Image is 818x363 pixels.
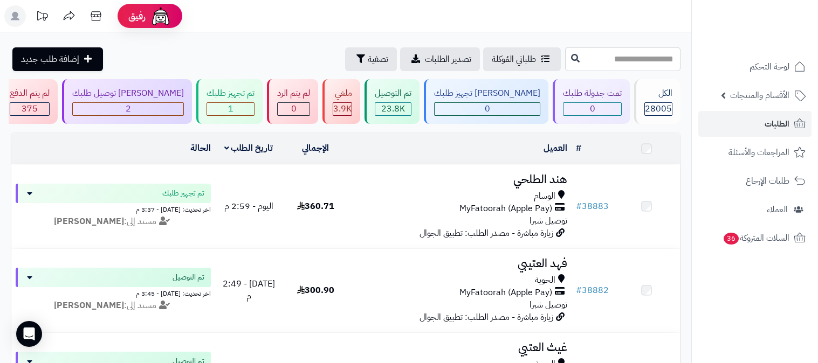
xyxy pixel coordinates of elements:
[576,284,582,297] span: #
[534,190,555,203] span: الوسام
[297,284,334,297] span: 300.90
[126,102,131,115] span: 2
[16,321,42,347] div: Open Intercom Messenger
[54,215,124,228] strong: [PERSON_NAME]
[353,173,567,186] h3: هند الطلحي
[333,87,352,100] div: ملغي
[435,103,540,115] div: 0
[535,274,555,287] span: الحوية
[698,168,812,194] a: طلبات الإرجاع
[375,103,411,115] div: 23772
[345,47,397,71] button: تصفية
[644,87,672,100] div: الكل
[576,200,609,213] a: #38883
[362,79,422,124] a: تم التوصيل 23.8K
[698,197,812,222] a: العملاء
[728,145,789,160] span: المراجعات والأسئلة
[563,87,622,100] div: تمت جدولة طلبك
[194,79,265,124] a: تم تجهيز طلبك 1
[190,142,211,155] a: الحالة
[353,257,567,270] h3: فهد العتيبي
[459,287,552,299] span: MyFatoorah (Apple Pay)
[381,102,405,115] span: 23.8K
[368,53,388,66] span: تصفية
[265,79,320,124] a: لم يتم الرد 0
[8,299,219,312] div: مسند إلى:
[563,103,621,115] div: 0
[750,59,789,74] span: لوحة التحكم
[150,5,171,27] img: ai-face.png
[333,103,352,115] div: 3855
[698,139,812,165] a: المراجعات والأسئلة
[576,284,609,297] a: #38882
[207,87,255,100] div: تم تجهيز طلبك
[698,225,812,251] a: السلات المتروكة36
[302,142,329,155] a: الإجمالي
[72,87,184,100] div: [PERSON_NAME] توصيل طلبك
[551,79,632,124] a: تمت جدولة طلبك 0
[54,299,124,312] strong: [PERSON_NAME]
[128,10,146,23] span: رفيق
[485,102,490,115] span: 0
[173,272,204,283] span: تم التوصيل
[333,102,352,115] span: 3.9K
[645,102,672,115] span: 28005
[767,202,788,217] span: العملاء
[576,142,581,155] a: #
[698,111,812,137] a: الطلبات
[632,79,683,124] a: الكل28005
[730,88,789,103] span: الأقسام والمنتجات
[420,311,553,324] span: زيارة مباشرة - مصدر الطلب: تطبيق الجوال
[320,79,362,124] a: ملغي 3.9K
[60,79,194,124] a: [PERSON_NAME] توصيل طلبك 2
[207,103,254,115] div: 1
[291,102,297,115] span: 0
[420,227,553,240] span: زيارة مباشرة - مصدر الطلب: تطبيق الجوال
[16,203,211,214] div: اخر تحديث: [DATE] - 3:37 م
[228,102,233,115] span: 1
[724,233,739,245] span: 36
[10,103,49,115] div: 375
[8,215,219,228] div: مسند إلى:
[530,214,567,227] span: توصيل شبرا
[375,87,411,100] div: تم التوصيل
[353,341,567,354] h3: غيث العتيي
[22,102,38,115] span: 375
[483,47,561,71] a: طلباتي المُوكلة
[297,200,334,213] span: 360.71
[530,298,567,311] span: توصيل شبرا
[278,103,310,115] div: 0
[745,30,808,53] img: logo-2.png
[400,47,480,71] a: تصدير الطلبات
[29,5,56,30] a: تحديثات المنصة
[223,277,275,303] span: [DATE] - 2:49 م
[10,87,50,100] div: لم يتم الدفع
[723,231,789,246] span: السلات المتروكة
[12,47,103,71] a: إضافة طلب جديد
[277,87,310,100] div: لم يتم الرد
[765,116,789,131] span: الطلبات
[162,188,204,199] span: تم تجهيز طلبك
[698,54,812,80] a: لوحة التحكم
[21,53,79,66] span: إضافة طلب جديد
[544,142,567,155] a: العميل
[224,200,273,213] span: اليوم - 2:59 م
[459,203,552,215] span: MyFatoorah (Apple Pay)
[16,287,211,298] div: اخر تحديث: [DATE] - 3:45 م
[73,103,183,115] div: 2
[746,173,789,189] span: طلبات الإرجاع
[224,142,273,155] a: تاريخ الطلب
[492,53,536,66] span: طلباتي المُوكلة
[576,200,582,213] span: #
[590,102,595,115] span: 0
[422,79,551,124] a: [PERSON_NAME] تجهيز طلبك 0
[434,87,540,100] div: [PERSON_NAME] تجهيز طلبك
[425,53,471,66] span: تصدير الطلبات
